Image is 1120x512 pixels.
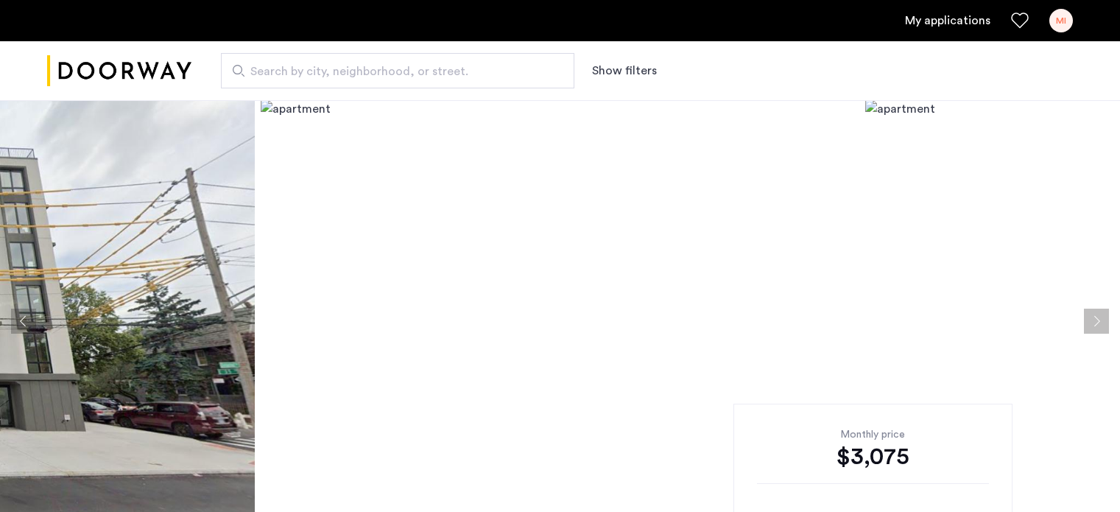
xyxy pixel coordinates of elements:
[1011,12,1029,29] a: Favorites
[592,62,657,80] button: Show or hide filters
[250,63,533,80] span: Search by city, neighborhood, or street.
[905,12,990,29] a: My application
[1049,9,1073,32] div: MI
[47,43,191,99] img: logo
[1084,309,1109,334] button: Next apartment
[757,442,989,471] div: $3,075
[47,43,191,99] a: Cazamio logo
[11,309,36,334] button: Previous apartment
[221,53,574,88] input: Apartment Search
[757,427,989,442] div: Monthly price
